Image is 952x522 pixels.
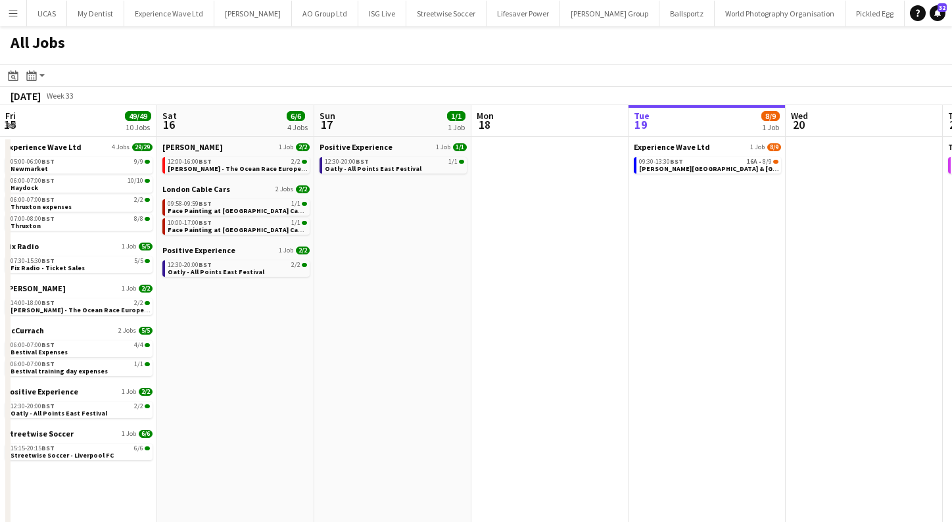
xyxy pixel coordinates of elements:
[767,143,781,151] span: 8/9
[134,403,143,410] span: 2/2
[168,262,212,268] span: 12:30-20:00
[139,327,153,335] span: 5/5
[11,216,55,222] span: 07:00-08:00
[145,217,150,221] span: 8/8
[41,176,55,185] span: BST
[406,1,487,26] button: Streetwise Soccer
[27,1,67,26] button: UCAS
[5,142,82,152] span: Experience Wave Ltd
[11,202,72,211] span: Thruxton expenses
[5,325,44,335] span: McCurrach
[296,185,310,193] span: 2/2
[168,268,264,276] span: Oatly - All Points East Festival
[124,1,214,26] button: Experience Wave Ltd
[145,362,150,366] span: 1/1
[5,142,153,241] div: Experience Wave Ltd4 Jobs29/2905:00-06:00BST9/9Newmarket06:00-07:00BST10/10Haydock06:00-07:00BST2...
[132,143,153,151] span: 29/29
[41,298,55,307] span: BST
[11,183,38,192] span: Haydock
[214,1,292,26] button: [PERSON_NAME]
[448,158,458,165] span: 1/1
[199,199,212,208] span: BST
[199,260,212,269] span: BST
[639,164,884,173] span: Cadwell Park & Donington Park Virtual Training
[318,117,335,132] span: 17
[134,258,143,264] span: 5/5
[11,264,85,272] span: Fix Radio - Ticket Sales
[789,117,808,132] span: 20
[162,184,230,194] span: London Cable Cars
[659,1,715,26] button: Ballsportz
[145,404,150,408] span: 2/2
[5,241,153,251] a: Fix Radio1 Job5/5
[134,300,143,306] span: 2/2
[11,403,55,410] span: 12:30-20:00
[162,184,310,194] a: London Cable Cars2 Jobs2/2
[459,160,464,164] span: 1/1
[122,285,136,293] span: 1 Job
[302,263,307,267] span: 2/2
[773,160,778,164] span: 8/9
[320,110,335,122] span: Sun
[11,178,55,184] span: 06:00-07:00
[475,117,494,132] span: 18
[11,306,185,314] span: Helly Hansen - The Ocean Race Europe Race Village
[112,143,130,151] span: 4 Jobs
[320,142,393,152] span: Positive Experience
[296,247,310,254] span: 2/2
[122,388,136,396] span: 1 Job
[5,283,153,293] a: [PERSON_NAME]1 Job2/2
[134,361,143,368] span: 1/1
[162,184,310,245] div: London Cable Cars2 Jobs2/209:58-09:59BST1/1Face Painting at [GEOGRAPHIC_DATA] Cable Cars10:00-17:...
[11,402,150,417] a: 12:30-20:00BST2/2Oatly - All Points East Festival
[11,197,55,203] span: 06:00-07:00
[5,241,39,251] span: Fix Radio
[639,158,778,165] div: •
[41,256,55,265] span: BST
[762,122,779,132] div: 1 Job
[11,89,41,103] div: [DATE]
[168,260,307,275] a: 12:30-20:00BST2/2Oatly - All Points East Festival
[453,143,467,151] span: 1/1
[139,388,153,396] span: 2/2
[162,142,310,184] div: [PERSON_NAME]1 Job2/212:00-16:00BST2/2[PERSON_NAME] - The Ocean Race Europe Race Village
[791,110,808,122] span: Wed
[41,214,55,223] span: BST
[118,327,136,335] span: 2 Jobs
[670,157,683,166] span: BST
[287,111,305,121] span: 6/6
[11,157,150,172] a: 05:00-06:00BST9/9Newmarket
[325,158,369,165] span: 12:30-20:00
[291,220,300,226] span: 1/1
[11,258,55,264] span: 07:30-15:30
[11,341,150,356] a: 06:00-07:00BST4/4Bestival Expenses
[168,220,212,226] span: 10:00-17:00
[11,222,41,230] span: Thruxton
[632,117,650,132] span: 19
[160,117,177,132] span: 16
[938,3,947,12] span: 32
[634,110,650,122] span: Tue
[302,160,307,164] span: 2/2
[162,245,235,255] span: Positive Experience
[5,387,153,429] div: Positive Experience1 Job2/212:30-20:00BST2/2Oatly - All Points East Festival
[139,243,153,250] span: 5/5
[5,387,78,396] span: Positive Experience
[11,444,150,459] a: 15:15-20:15BST6/6Streetwise Soccer - Liverpool FC
[448,122,465,132] div: 1 Job
[134,197,143,203] span: 2/2
[11,367,108,375] span: Bestival training day expenses
[43,91,76,101] span: Week 33
[199,218,212,227] span: BST
[5,110,16,122] span: Fri
[122,430,136,438] span: 1 Job
[761,111,780,121] span: 8/9
[930,5,945,21] a: 32
[41,157,55,166] span: BST
[302,202,307,206] span: 1/1
[41,402,55,410] span: BST
[5,283,66,293] span: Helly Hansen
[639,157,778,172] a: 09:30-13:30BST16A•8/9[PERSON_NAME][GEOGRAPHIC_DATA] & [GEOGRAPHIC_DATA] Virtual Training
[168,199,307,214] a: 09:58-09:59BST1/1Face Painting at [GEOGRAPHIC_DATA] Cable Cars
[11,300,55,306] span: 14:00-18:00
